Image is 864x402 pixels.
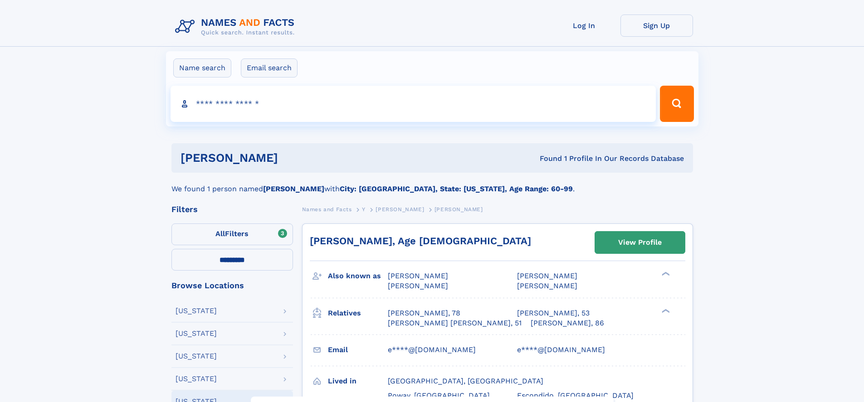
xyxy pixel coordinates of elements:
div: Found 1 Profile In Our Records Database [409,154,684,164]
input: search input [171,86,656,122]
span: Escondido, [GEOGRAPHIC_DATA] [517,391,634,400]
a: [PERSON_NAME], 78 [388,308,460,318]
b: City: [GEOGRAPHIC_DATA], State: [US_STATE], Age Range: 60-99 [340,184,573,193]
div: Browse Locations [171,281,293,290]
div: [US_STATE] [176,307,217,315]
a: Sign Up [620,15,693,37]
button: Search Button [660,86,693,122]
label: Name search [173,58,231,77]
span: Y [362,206,366,213]
div: [US_STATE] [176,353,217,360]
a: [PERSON_NAME], 86 [531,318,604,328]
label: Filters [171,223,293,245]
span: [PERSON_NAME] [517,281,577,290]
a: [PERSON_NAME], 53 [517,308,590,318]
div: ❯ [659,308,670,314]
h3: Also known as [328,268,388,284]
span: [PERSON_NAME] [517,271,577,280]
span: [PERSON_NAME] [388,271,448,280]
span: [PERSON_NAME] [388,281,448,290]
span: All [215,229,225,238]
h3: Lived in [328,373,388,389]
span: [PERSON_NAME] [376,206,424,213]
span: [GEOGRAPHIC_DATA], [GEOGRAPHIC_DATA] [388,377,543,385]
label: Email search [241,58,298,77]
a: [PERSON_NAME] [376,203,424,215]
div: [US_STATE] [176,330,217,337]
a: View Profile [595,232,685,253]
img: Logo Names and Facts [171,15,302,39]
div: ❯ [659,271,670,277]
div: View Profile [618,232,662,253]
span: [PERSON_NAME] [434,206,483,213]
a: [PERSON_NAME] [PERSON_NAME], 51 [388,318,522,328]
a: Log In [548,15,620,37]
h3: Relatives [328,305,388,321]
span: Poway, [GEOGRAPHIC_DATA] [388,391,490,400]
b: [PERSON_NAME] [263,184,324,193]
a: [PERSON_NAME], Age [DEMOGRAPHIC_DATA] [310,235,531,247]
h3: Email [328,342,388,358]
div: [US_STATE] [176,375,217,383]
div: Filters [171,205,293,213]
div: We found 1 person named with . [171,173,693,194]
a: Names and Facts [302,203,352,215]
h1: [PERSON_NAME] [181,152,409,164]
a: Y [362,203,366,215]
